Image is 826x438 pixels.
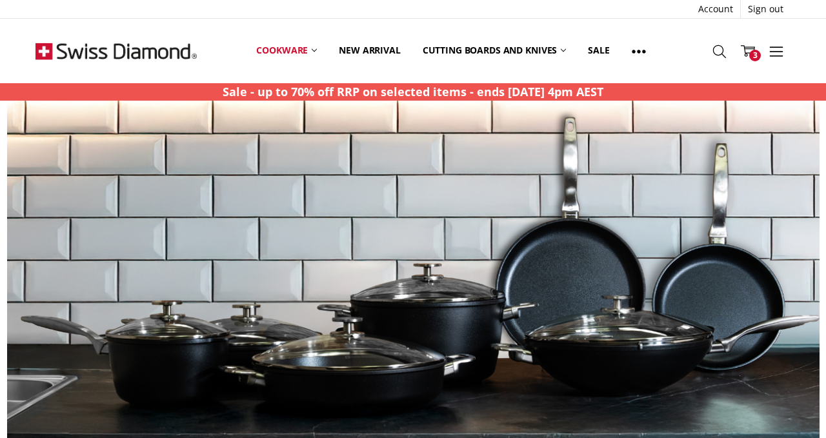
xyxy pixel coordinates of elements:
[621,36,657,65] a: Show All
[35,19,197,83] img: Free Shipping On Every Order
[734,35,762,67] a: 3
[328,36,411,65] a: New arrival
[577,36,620,65] a: Sale
[412,36,578,65] a: Cutting boards and knives
[749,50,761,61] span: 3
[245,36,328,65] a: Cookware
[223,84,603,99] strong: Sale - up to 70% off RRP on selected items - ends [DATE] 4pm AEST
